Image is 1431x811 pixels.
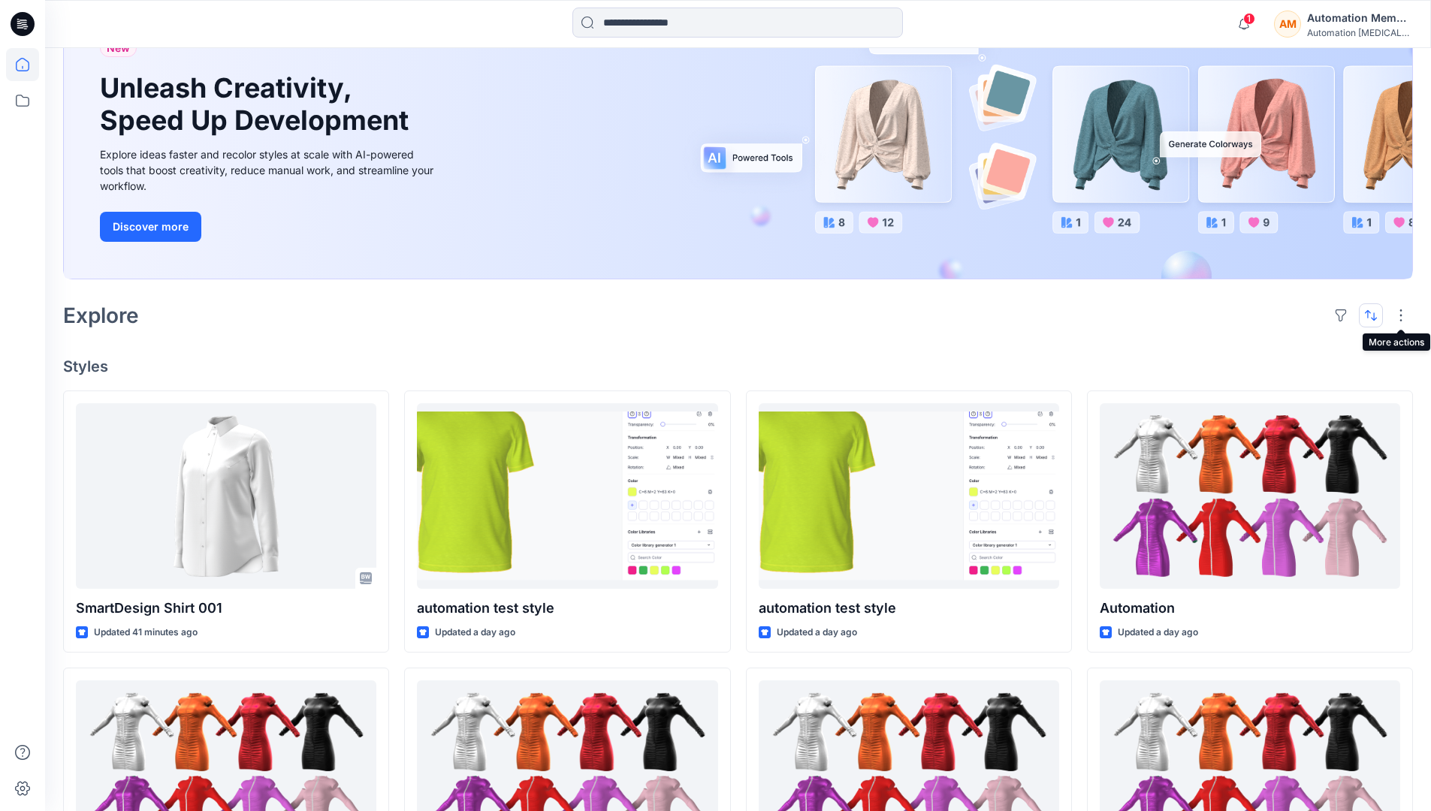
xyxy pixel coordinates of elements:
[435,625,515,641] p: Updated a day ago
[100,146,438,194] div: Explore ideas faster and recolor styles at scale with AI-powered tools that boost creativity, red...
[777,625,857,641] p: Updated a day ago
[1307,9,1412,27] div: Automation Member
[417,598,717,619] p: automation test style
[1100,598,1400,619] p: Automation
[63,303,139,327] h2: Explore
[94,625,198,641] p: Updated 41 minutes ago
[1243,13,1255,25] span: 1
[107,39,130,57] span: New
[76,598,376,619] p: SmartDesign Shirt 001
[100,72,415,137] h1: Unleash Creativity, Speed Up Development
[417,403,717,589] a: automation test style
[1118,625,1198,641] p: Updated a day ago
[759,598,1059,619] p: automation test style
[1274,11,1301,38] div: AM
[1100,403,1400,589] a: Automation
[100,212,438,242] a: Discover more
[76,403,376,589] a: SmartDesign Shirt 001
[100,212,201,242] button: Discover more
[759,403,1059,589] a: automation test style
[1307,27,1412,38] div: Automation [MEDICAL_DATA]...
[63,357,1413,375] h4: Styles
